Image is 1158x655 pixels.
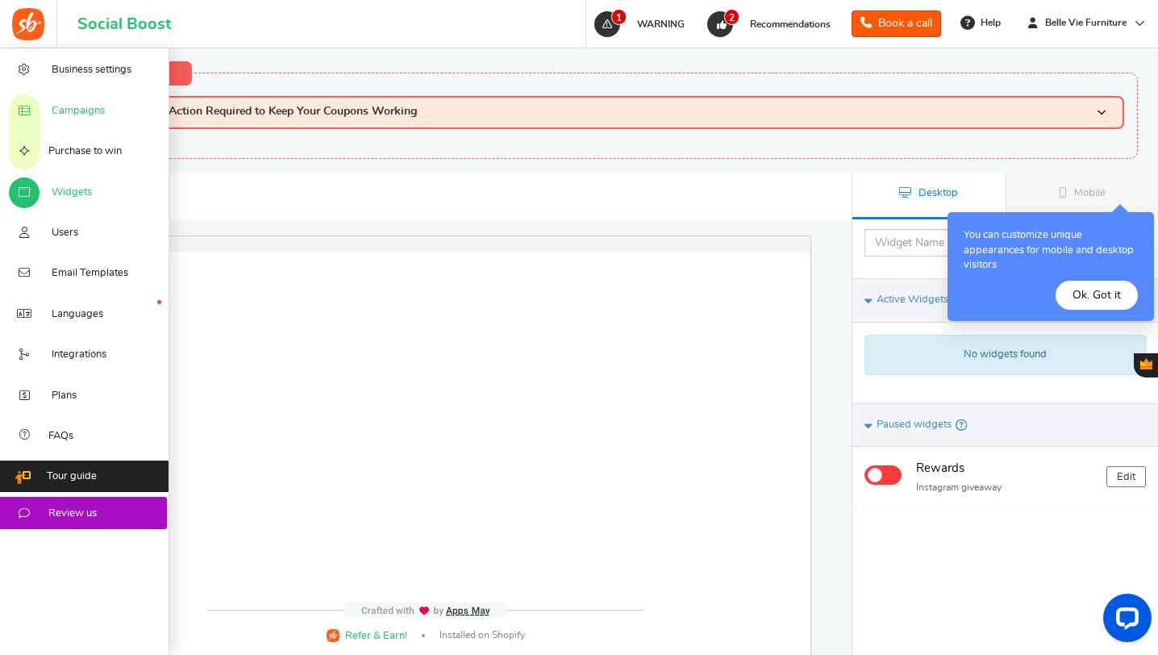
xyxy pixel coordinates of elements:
[852,403,1158,447] a: Paused widgets
[706,11,839,37] a: 2 Recommendations
[48,429,73,444] span: FAQs
[52,186,92,200] span: Widgets
[864,465,904,489] div: Widget activated
[12,8,44,40] img: Social Boost
[916,481,1094,494] p: Instagram giveaway
[864,229,1114,257] input: Widget Name or Campaign Name
[864,335,1146,375] div: No widgets found
[128,106,417,119] span: Critical Action Required to Keep Your Coupons Working
[852,172,1006,219] a: Desktop
[1039,16,1133,30] span: Belle Vie Furniture
[77,15,171,33] h1: Social Boost
[916,459,1094,479] h4: Rewards
[52,226,78,240] span: Users
[877,293,948,307] span: Active Widgets
[52,63,131,77] span: Business settings
[52,307,103,322] span: Languages
[1106,466,1146,487] a: Edit
[422,634,425,637] span: |
[439,628,525,642] span: Installed on Shopify
[977,16,1001,30] span: Help
[1074,188,1106,198] span: Mobile
[637,19,685,29] span: WARNING
[157,300,161,304] em: New
[52,348,106,362] span: Integrations
[47,469,97,484] span: Tour guide
[593,11,693,37] a: 1 WARNING
[964,228,1138,273] p: You can customize unique appearances for mobile and desktop visitors
[611,9,627,25] span: 1
[877,418,952,432] span: Paused widgets
[852,10,941,37] a: Book a call
[1056,281,1138,310] button: Ok. Got it
[52,389,77,403] span: Plans
[956,416,967,434] span: Widget is not showing on your website. NOTE: Campaign may be active
[360,606,491,616] img: img-footer.webp
[327,628,407,643] a: Refer & Earn!
[1090,587,1158,655] iframe: LiveChat chat widget
[52,266,128,281] span: Email Templates
[954,10,1009,35] a: Help
[724,9,739,25] span: 2
[52,104,105,119] span: Campaigns
[1134,353,1158,378] button: Gratisfaction
[48,144,122,159] span: Purchase to win
[918,188,958,198] span: Desktop
[1140,358,1152,369] span: Gratisfaction
[57,180,852,207] h1: Widgets
[750,19,831,29] span: Recommendations
[852,278,1158,322] a: Active Widgets
[48,507,97,521] span: Review us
